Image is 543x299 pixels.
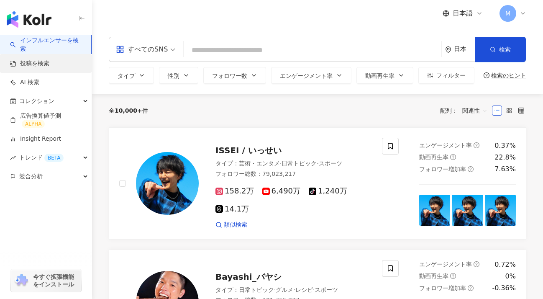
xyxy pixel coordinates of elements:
span: · [280,160,282,167]
span: 検索 [499,46,511,53]
a: 類似検索 [215,221,247,229]
div: タイプ ： [215,160,372,168]
span: 10,000+ [115,107,142,114]
a: Insight Report [10,135,61,143]
span: レシピ [295,286,313,293]
span: · [293,286,295,293]
span: 動画再生率 [419,273,448,279]
span: グルメ [276,286,293,293]
div: BETA [44,154,64,162]
span: question-circle [468,285,474,291]
div: 0% [505,272,516,281]
span: Bayashi_バヤシ [215,272,282,282]
span: エンゲージメント率 [280,72,333,79]
button: フィルター [418,67,474,84]
span: 14.1万 [215,205,249,214]
span: 今すぐ拡張機能をインストール [33,273,79,288]
span: 類似検索 [224,221,247,229]
span: ISSEI / いっせい [215,145,282,155]
span: question-circle [484,72,489,78]
img: post-image [419,195,450,226]
div: 0.72% [494,260,516,269]
span: 1,240万 [309,187,347,196]
span: rise [10,155,16,161]
span: question-circle [474,261,479,267]
button: タイプ [109,67,154,84]
span: 性別 [168,72,179,79]
a: 広告換算値予測ALPHA [10,112,85,129]
span: フィルター [436,72,466,79]
span: エンゲージメント率 [419,261,472,268]
span: コレクション [19,92,54,111]
span: フォロワー増加率 [419,285,466,291]
span: 158.2万 [215,187,254,196]
span: 日本語 [453,9,473,18]
div: 7.63% [494,165,516,174]
a: KOL AvatarISSEI / いっせいタイプ：芸術・エンタメ·日常トピック·スポーツフォロワー総数：79,023,217158.2万6,490万1,240万14.1万類似検索エンゲージメン... [109,127,526,240]
div: フォロワー総数 ： 79,023,217 [215,170,372,178]
span: 競合分析 [19,167,43,186]
span: question-circle [468,166,474,172]
span: エンゲージメント率 [419,142,472,149]
img: chrome extension [13,274,29,287]
span: スポーツ [315,286,338,293]
span: フォロワー数 [212,72,247,79]
span: 芸術・エンタメ [239,160,280,167]
span: 動画再生率 [365,72,394,79]
div: 0.37% [494,141,516,150]
span: appstore [116,45,124,54]
img: KOL Avatar [136,152,199,215]
span: M [505,9,510,18]
span: 日常トピック [239,286,274,293]
button: エンゲージメント率 [271,67,351,84]
span: スポーツ [319,160,342,167]
button: 検索 [475,37,526,62]
span: 関連性 [462,104,487,117]
span: タイプ [118,72,135,79]
span: · [274,286,276,293]
span: 動画再生率 [419,154,448,160]
div: 全 件 [109,107,148,114]
span: question-circle [474,142,479,148]
span: 6,490万 [262,187,301,196]
div: タイプ ： [215,286,372,294]
a: 投稿を検索 [10,59,49,68]
a: chrome extension今すぐ拡張機能をインストール [11,269,81,292]
div: 検索のヒント [491,72,526,79]
span: 日常トピック [282,160,317,167]
span: · [313,286,315,293]
img: post-image [452,195,483,226]
span: question-circle [450,273,456,279]
span: question-circle [450,154,456,160]
div: -0.36% [492,284,516,293]
button: 動画再生率 [356,67,413,84]
a: searchインフルエンサーを検索 [10,36,84,53]
div: すべてのSNS [116,43,168,56]
span: トレンド [19,148,64,167]
span: · [317,160,318,167]
button: フォロワー数 [203,67,266,84]
img: logo [7,11,51,28]
span: environment [445,46,451,53]
div: 22.8% [494,153,516,162]
div: 日本 [454,46,475,53]
button: 性別 [159,67,198,84]
div: 配列： [440,104,492,117]
img: post-image [485,195,516,226]
a: AI 検索 [10,78,39,87]
span: フォロワー増加率 [419,166,466,173]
